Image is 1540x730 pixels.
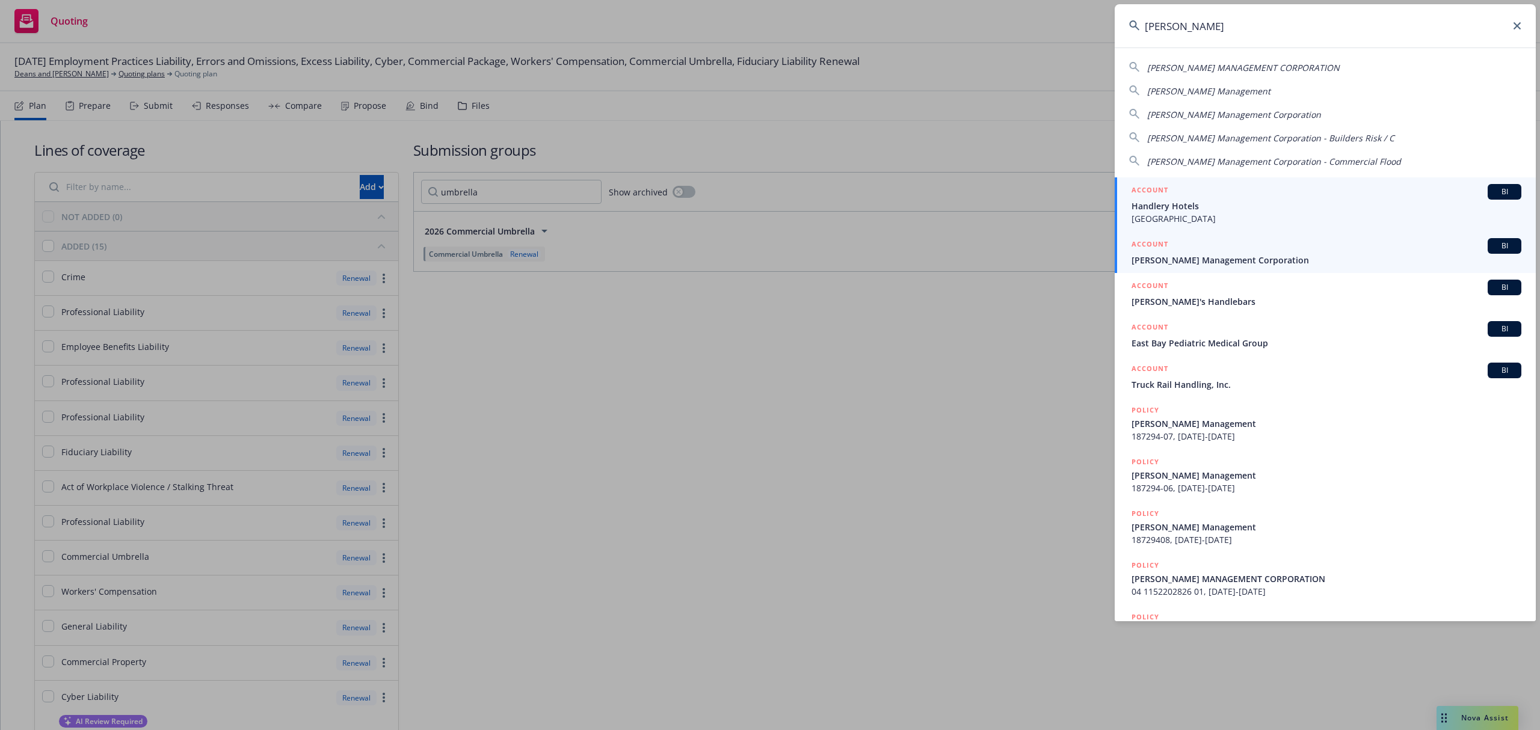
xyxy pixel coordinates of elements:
[1492,324,1517,334] span: BI
[1147,62,1340,73] span: [PERSON_NAME] MANAGEMENT CORPORATION
[1132,184,1168,198] h5: ACCOUNT
[1132,238,1168,253] h5: ACCOUNT
[1132,585,1521,598] span: 04 1152202826 01, [DATE]-[DATE]
[1492,241,1517,251] span: BI
[1132,337,1521,349] span: East Bay Pediatric Medical Group
[1147,156,1401,167] span: [PERSON_NAME] Management Corporation - Commercial Flood
[1492,282,1517,293] span: BI
[1132,456,1159,468] h5: POLICY
[1132,611,1159,623] h5: POLICY
[1132,521,1521,533] span: [PERSON_NAME] Management
[1115,604,1536,656] a: POLICY
[1492,186,1517,197] span: BI
[1132,212,1521,225] span: [GEOGRAPHIC_DATA]
[1132,404,1159,416] h5: POLICY
[1132,469,1521,482] span: [PERSON_NAME] Management
[1132,254,1521,266] span: [PERSON_NAME] Management Corporation
[1115,314,1536,356] a: ACCOUNTBIEast Bay Pediatric Medical Group
[1115,397,1536,449] a: POLICY[PERSON_NAME] Management187294-07, [DATE]-[DATE]
[1132,378,1521,391] span: Truck Rail Handling, Inc.
[1115,356,1536,397] a: ACCOUNTBITruck Rail Handling, Inc.
[1132,200,1521,212] span: Handlery Hotels
[1132,430,1521,443] span: 187294-07, [DATE]-[DATE]
[1132,508,1159,520] h5: POLICY
[1132,559,1159,571] h5: POLICY
[1115,4,1536,48] input: Search...
[1147,109,1321,120] span: [PERSON_NAME] Management Corporation
[1115,501,1536,553] a: POLICY[PERSON_NAME] Management18729408, [DATE]-[DATE]
[1147,132,1394,144] span: [PERSON_NAME] Management Corporation - Builders Risk / C
[1492,365,1517,376] span: BI
[1132,417,1521,430] span: [PERSON_NAME] Management
[1115,273,1536,314] a: ACCOUNTBI[PERSON_NAME]'s Handlebars
[1132,280,1168,294] h5: ACCOUNT
[1115,177,1536,232] a: ACCOUNTBIHandlery Hotels[GEOGRAPHIC_DATA]
[1115,449,1536,501] a: POLICY[PERSON_NAME] Management187294-06, [DATE]-[DATE]
[1115,232,1536,273] a: ACCOUNTBI[PERSON_NAME] Management Corporation
[1132,482,1521,494] span: 187294-06, [DATE]-[DATE]
[1115,553,1536,604] a: POLICY[PERSON_NAME] MANAGEMENT CORPORATION04 1152202826 01, [DATE]-[DATE]
[1132,363,1168,377] h5: ACCOUNT
[1132,295,1521,308] span: [PERSON_NAME]'s Handlebars
[1132,533,1521,546] span: 18729408, [DATE]-[DATE]
[1147,85,1270,97] span: [PERSON_NAME] Management
[1132,572,1521,585] span: [PERSON_NAME] MANAGEMENT CORPORATION
[1132,321,1168,336] h5: ACCOUNT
